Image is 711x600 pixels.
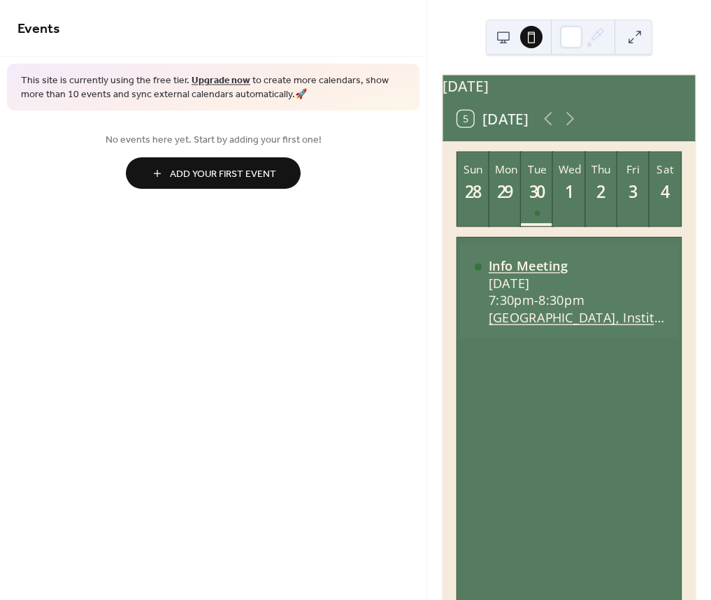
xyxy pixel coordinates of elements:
[617,152,649,226] button: Fri3
[126,157,301,189] button: Add Your First Event
[463,181,483,201] div: 28
[495,162,516,177] div: Mon
[489,308,664,326] a: [GEOGRAPHIC_DATA], Institute for Energy Efficiency, [STREET_ADDRESS]
[443,75,696,97] div: [DATE]
[457,152,489,226] button: Sun28
[649,152,681,226] button: Sat4
[559,181,579,201] div: 1
[553,152,585,226] button: Wed1
[170,167,276,182] span: Add Your First Event
[463,162,484,177] div: Sun
[17,133,409,148] span: No events here yet. Start by adding your first one!
[623,181,643,201] div: 3
[21,74,405,101] span: This site is currently using the free tier. to create more calendars, show more than 10 events an...
[17,15,60,43] span: Events
[538,292,584,309] span: 8:30pm
[17,157,409,189] a: Add Your First Event
[489,292,534,309] span: 7:30pm
[489,257,664,274] div: Info Meeting
[559,162,580,177] div: Wed
[489,152,522,226] button: Mon29
[591,181,611,201] div: 2
[489,274,664,292] div: [DATE]
[451,106,535,131] button: 5[DATE]
[495,181,515,201] div: 29
[526,162,547,177] div: Tue
[534,292,539,309] span: -
[591,162,612,177] div: Thu
[527,181,547,201] div: 30
[585,152,617,226] button: Thu2
[522,152,554,226] button: Tue30
[655,181,675,201] div: 4
[622,162,643,177] div: Fri
[654,162,675,177] div: Sat
[192,71,250,90] a: Upgrade now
